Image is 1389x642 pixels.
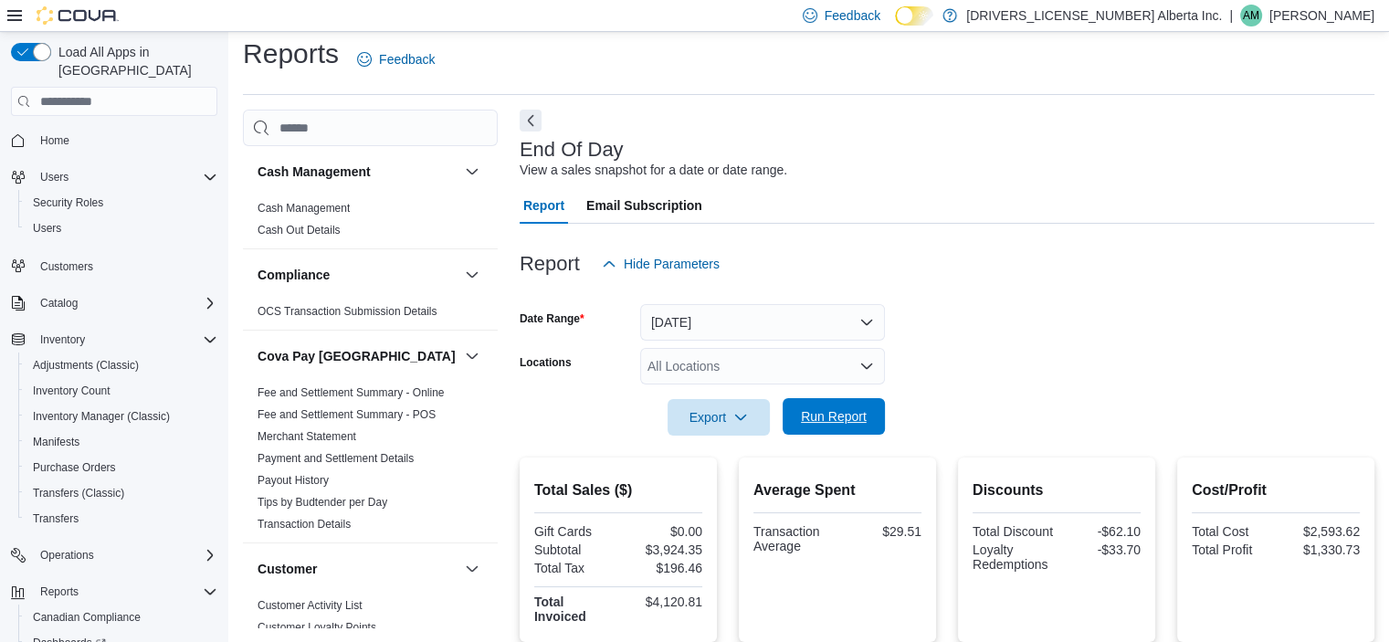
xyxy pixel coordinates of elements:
button: Users [33,166,76,188]
p: [PERSON_NAME] [1269,5,1374,26]
a: Customer Loyalty Points [258,621,376,634]
span: Report [523,187,564,224]
button: Adjustments (Classic) [18,353,225,378]
div: Gift Cards [534,524,615,539]
button: Customer [461,558,483,580]
span: Transaction Details [258,517,351,531]
h1: Reports [243,36,339,72]
span: Manifests [33,435,79,449]
span: Purchase Orders [26,457,217,479]
div: $4,120.81 [622,595,702,609]
a: Merchant Statement [258,430,356,443]
span: Inventory Count [33,384,110,398]
span: Security Roles [33,195,103,210]
a: Fee and Settlement Summary - Online [258,386,445,399]
button: Security Roles [18,190,225,216]
span: Inventory [40,332,85,347]
div: Total Tax [534,561,615,575]
div: Loyalty Redemptions [973,542,1053,572]
span: OCS Transaction Submission Details [258,304,437,319]
span: Reports [40,584,79,599]
a: Inventory Count [26,380,118,402]
div: Subtotal [534,542,615,557]
button: Open list of options [859,359,874,374]
span: Adjustments (Classic) [33,358,139,373]
div: Adam Mason [1240,5,1262,26]
span: Operations [33,544,217,566]
h3: Cash Management [258,163,371,181]
div: -$33.70 [1060,542,1141,557]
a: OCS Transaction Submission Details [258,305,437,318]
div: Total Cost [1192,524,1272,539]
div: Cova Pay [GEOGRAPHIC_DATA] [243,382,498,542]
button: Home [4,127,225,153]
span: Home [40,133,69,148]
span: Purchase Orders [33,460,116,475]
button: Manifests [18,429,225,455]
button: Hide Parameters [595,246,727,282]
span: Operations [40,548,94,563]
a: Feedback [350,41,442,78]
span: Fee and Settlement Summary - Online [258,385,445,400]
span: Users [26,217,217,239]
span: Run Report [801,407,867,426]
h2: Cost/Profit [1192,479,1360,501]
span: Transfers (Classic) [26,482,217,504]
span: Inventory [33,329,217,351]
button: Run Report [783,398,885,435]
span: Merchant Statement [258,429,356,444]
strong: Total Invoiced [534,595,586,624]
div: -$62.10 [1060,524,1141,539]
a: Users [26,217,68,239]
button: Catalog [33,292,85,314]
span: Canadian Compliance [33,610,141,625]
a: Adjustments (Classic) [26,354,146,376]
span: Payment and Settlement Details [258,451,414,466]
a: Payment and Settlement Details [258,452,414,465]
h3: Cova Pay [GEOGRAPHIC_DATA] [258,347,456,365]
span: Feedback [379,50,435,68]
div: $3,924.35 [622,542,702,557]
input: Dark Mode [895,6,933,26]
button: Inventory Manager (Classic) [18,404,225,429]
span: Manifests [26,431,217,453]
h2: Discounts [973,479,1141,501]
label: Locations [520,355,572,370]
span: Customers [33,254,217,277]
button: Cova Pay [GEOGRAPHIC_DATA] [461,345,483,367]
span: Home [33,129,217,152]
button: Users [4,164,225,190]
span: Inventory Manager (Classic) [33,409,170,424]
span: Reports [33,581,217,603]
span: Canadian Compliance [26,606,217,628]
button: Operations [33,544,101,566]
div: Cash Management [243,197,498,248]
button: Cova Pay [GEOGRAPHIC_DATA] [258,347,458,365]
span: Catalog [33,292,217,314]
div: $0.00 [622,524,702,539]
a: Inventory Manager (Classic) [26,405,177,427]
h2: Total Sales ($) [534,479,702,501]
label: Date Range [520,311,584,326]
div: Transaction Average [753,524,834,553]
a: Canadian Compliance [26,606,148,628]
h3: Customer [258,560,317,578]
button: Compliance [461,264,483,286]
span: Load All Apps in [GEOGRAPHIC_DATA] [51,43,217,79]
div: Total Discount [973,524,1053,539]
button: [DATE] [640,304,885,341]
button: Cash Management [461,161,483,183]
span: Adjustments (Classic) [26,354,217,376]
div: $1,330.73 [1279,542,1360,557]
a: Security Roles [26,192,110,214]
span: Catalog [40,296,78,310]
h3: End Of Day [520,139,624,161]
button: Catalog [4,290,225,316]
a: Payout History [258,474,329,487]
a: Customer Activity List [258,599,363,612]
a: Tips by Budtender per Day [258,496,387,509]
button: Cash Management [258,163,458,181]
span: Transfers (Classic) [33,486,124,500]
div: $196.46 [622,561,702,575]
